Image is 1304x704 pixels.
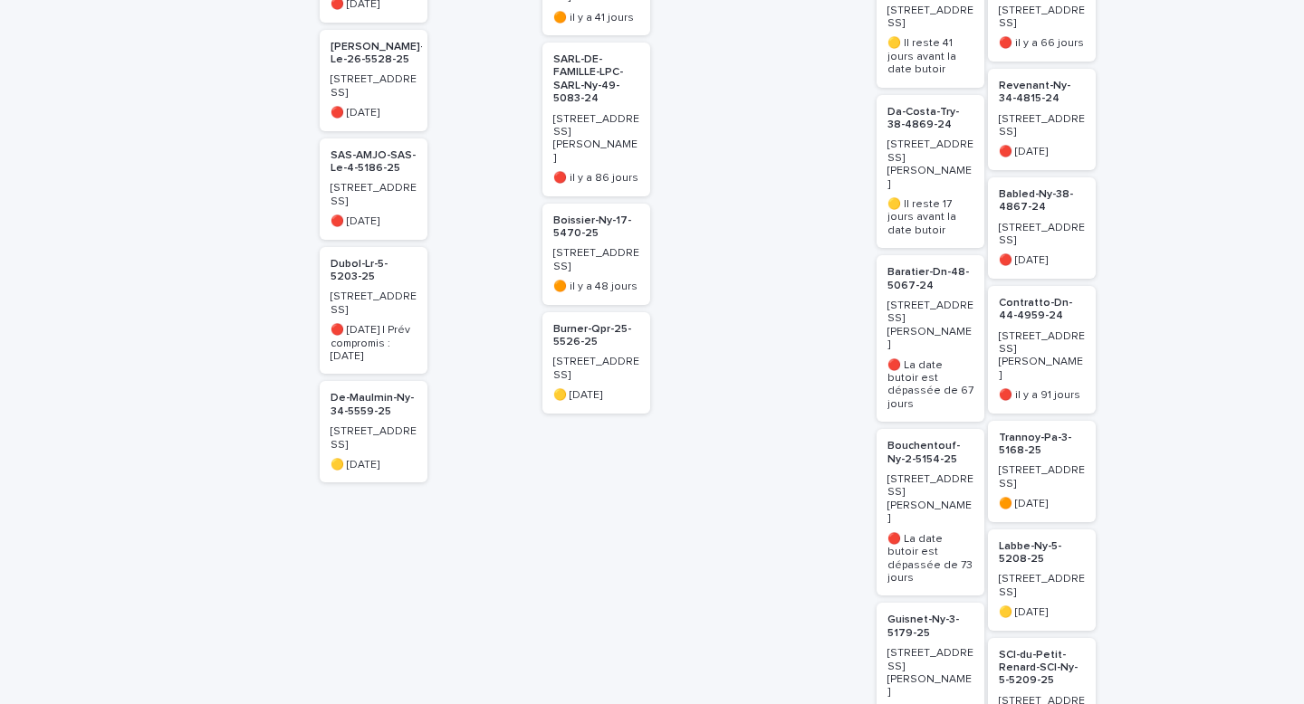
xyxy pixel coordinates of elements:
[999,389,1085,402] p: 🔴 il y a 91 jours
[999,498,1085,510] p: 🟠 [DATE]
[331,324,417,363] p: 🔴 [DATE] | Prév compromis : [DATE]
[331,182,417,208] p: [STREET_ADDRESS]
[331,41,424,67] p: [PERSON_NAME]-Le-26-5528-25
[542,204,650,305] a: Boissier-Ny-17-5470-25[STREET_ADDRESS]🟠 il y a 48 jours
[887,647,973,699] p: [STREET_ADDRESS][PERSON_NAME]
[331,290,417,317] p: [STREET_ADDRESS]
[331,149,417,176] p: SAS-AMJO-SAS-Le-4-5186-25
[887,106,973,132] p: Da-Costa-Try-38-4869-24
[988,177,1096,279] a: Babled-Ny-38-4867-24[STREET_ADDRESS]🔴 [DATE]
[999,297,1085,323] p: Contratto-Dn-44-4959-24
[887,473,973,526] p: [STREET_ADDRESS][PERSON_NAME]
[988,529,1096,631] a: Labbe-Ny-5-5208-25[STREET_ADDRESS]🟡 [DATE]
[331,425,417,452] p: [STREET_ADDRESS]
[331,107,417,119] p: 🔴 [DATE]
[877,255,984,422] a: Baratier-Dn-48-5067-24[STREET_ADDRESS][PERSON_NAME]🔴 La date butoir est dépassée de 67 jours
[988,286,1096,414] a: Contratto-Dn-44-4959-24[STREET_ADDRESS][PERSON_NAME]🔴 il y a 91 jours
[887,198,973,237] p: 🟡 Il reste 17 jours avant la date butoir
[877,95,984,249] a: Da-Costa-Try-38-4869-24[STREET_ADDRESS][PERSON_NAME]🟡 Il reste 17 jours avant la date butoir
[320,138,427,240] a: SAS-AMJO-SAS-Le-4-5186-25[STREET_ADDRESS]🔴 [DATE]
[331,459,417,471] p: 🟡 [DATE]
[999,464,1085,490] p: [STREET_ADDRESS]
[553,323,639,349] p: Burner-Qpr-25-5526-25
[999,222,1085,248] p: [STREET_ADDRESS]
[887,138,973,191] p: [STREET_ADDRESS][PERSON_NAME]
[999,146,1085,158] p: 🔴 [DATE]
[320,381,427,482] a: De-Maulmin-Ny-34-5559-25[STREET_ADDRESS]🟡 [DATE]
[331,392,417,418] p: De-Maulmin-Ny-34-5559-25
[553,12,639,24] p: 🟠 il y a 41 jours
[553,172,639,185] p: 🔴 il y a 86 jours
[988,421,1096,522] a: Trannoy-Pa-3-5168-25[STREET_ADDRESS]🟠 [DATE]
[331,258,417,284] p: Dubol-Lr-5-5203-25
[999,80,1085,106] p: Revenant-Ny-34-4815-24
[999,113,1085,139] p: [STREET_ADDRESS]
[999,649,1085,688] p: SCI-du-Petit-Renard-SCI-Ny-5-5209-25
[553,247,639,273] p: [STREET_ADDRESS]
[999,5,1085,31] p: [STREET_ADDRESS]
[887,359,973,412] p: 🔴 La date butoir est dépassée de 67 jours
[331,215,417,228] p: 🔴 [DATE]
[877,429,984,595] a: Bouchentouf-Ny-2-5154-25[STREET_ADDRESS][PERSON_NAME]🔴 La date butoir est dépassée de 73 jours
[999,432,1085,458] p: Trannoy-Pa-3-5168-25
[320,247,427,375] a: Dubol-Lr-5-5203-25[STREET_ADDRESS]🔴 [DATE] | Prév compromis : [DATE]
[542,312,650,414] a: Burner-Qpr-25-5526-25[STREET_ADDRESS]🟡 [DATE]
[320,30,427,131] a: [PERSON_NAME]-Le-26-5528-25[STREET_ADDRESS]🔴 [DATE]
[999,254,1085,267] p: 🔴 [DATE]
[988,69,1096,170] a: Revenant-Ny-34-4815-24[STREET_ADDRESS]🔴 [DATE]
[553,281,639,293] p: 🟠 il y a 48 jours
[331,73,417,100] p: [STREET_ADDRESS]
[999,330,1085,383] p: [STREET_ADDRESS][PERSON_NAME]
[887,300,973,352] p: [STREET_ADDRESS][PERSON_NAME]
[553,389,639,402] p: 🟡 [DATE]
[999,188,1085,214] p: Babled-Ny-38-4867-24
[542,43,650,196] a: SARL-DE-FAMILLE-LPC-SARL-Ny-49-5083-24[STREET_ADDRESS][PERSON_NAME]🔴 il y a 86 jours
[999,540,1085,566] p: Labbe-Ny-5-5208-25
[887,614,973,640] p: Guisnet-Ny-3-5179-25
[887,5,973,31] p: [STREET_ADDRESS]
[887,266,973,292] p: Baratier-Dn-48-5067-24
[999,37,1085,50] p: 🔴 il y a 66 jours
[553,356,639,382] p: [STREET_ADDRESS]
[887,37,973,76] p: 🟡 Il reste 41 jours avant la date butoir
[887,440,973,466] p: Bouchentouf-Ny-2-5154-25
[553,113,639,166] p: [STREET_ADDRESS][PERSON_NAME]
[999,606,1085,619] p: 🟡 [DATE]
[553,214,639,241] p: Boissier-Ny-17-5470-25
[887,533,973,585] p: 🔴 La date butoir est dépassée de 73 jours
[553,53,639,106] p: SARL-DE-FAMILLE-LPC-SARL-Ny-49-5083-24
[999,573,1085,599] p: [STREET_ADDRESS]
